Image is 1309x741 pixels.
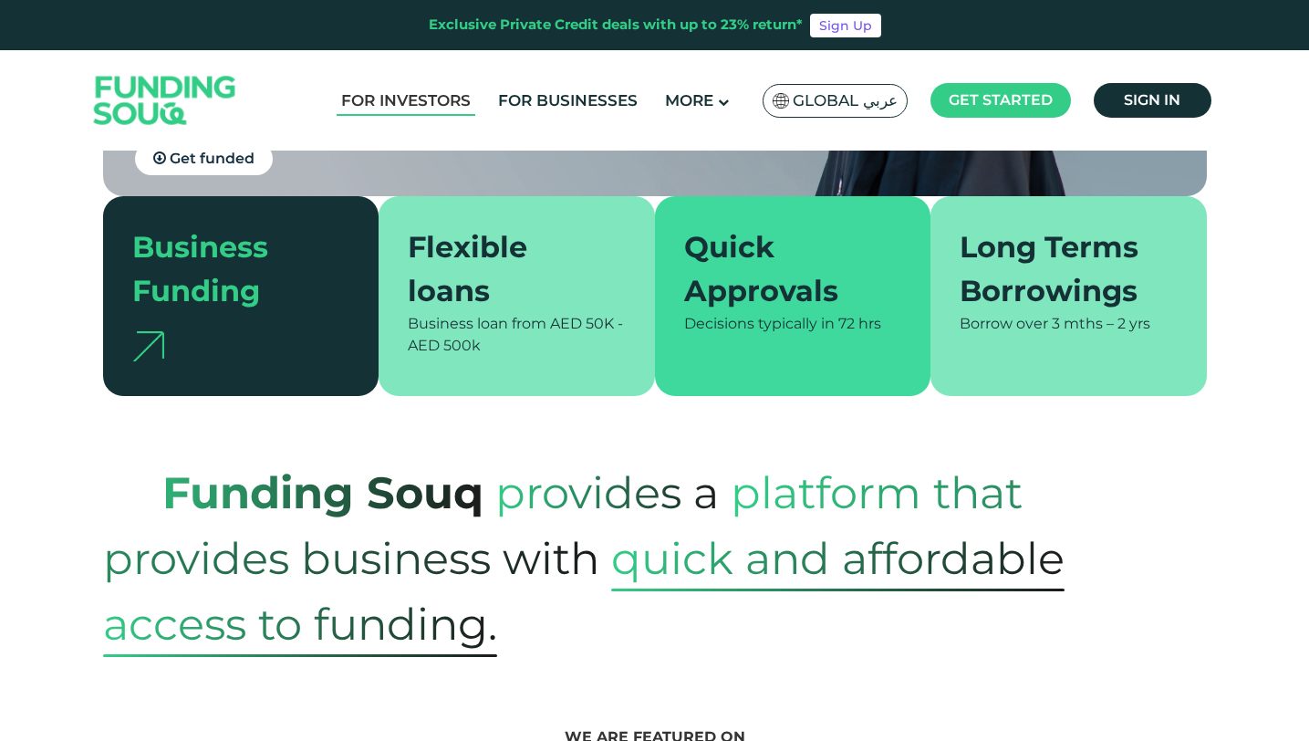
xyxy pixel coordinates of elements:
[76,55,255,147] img: Logo
[493,86,642,116] a: For Businesses
[793,90,898,111] span: Global عربي
[611,526,1065,591] span: quick and affordable
[960,225,1156,313] div: Long Terms Borrowings
[135,142,273,175] a: Get funded
[665,91,713,110] span: More
[810,14,881,37] a: Sign Up
[684,225,880,313] div: Quick Approvals
[773,93,789,109] img: SA Flag
[1052,315,1150,332] span: 3 mths – 2 yrs
[838,315,881,332] span: 72 hrs
[132,331,164,361] img: arrow
[949,91,1053,109] span: Get started
[1124,91,1180,109] span: Sign in
[408,315,546,332] span: Business loan from
[132,225,328,313] div: Business Funding
[103,591,497,657] span: access to funding.
[170,150,255,167] span: Get funded
[408,225,604,313] div: Flexible loans
[337,86,475,116] a: For Investors
[103,448,1023,603] span: platform that provides business with
[1094,83,1211,118] a: Sign in
[429,15,803,36] div: Exclusive Private Credit deals with up to 23% return*
[162,466,483,519] strong: Funding Souq
[960,315,1048,332] span: Borrow over
[495,448,719,537] span: provides a
[684,315,835,332] span: Decisions typically in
